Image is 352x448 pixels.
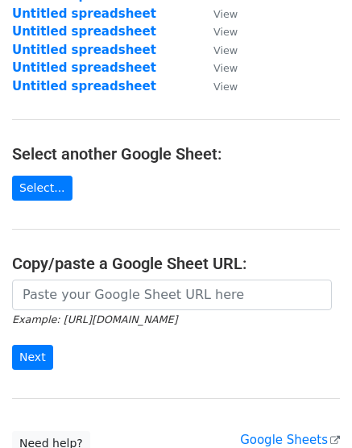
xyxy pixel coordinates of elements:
a: View [197,43,238,57]
input: Paste your Google Sheet URL here [12,280,332,310]
small: View [213,44,238,56]
h4: Copy/paste a Google Sheet URL: [12,254,340,273]
iframe: Chat Widget [271,371,352,448]
small: View [213,26,238,38]
a: Untitled spreadsheet [12,24,156,39]
a: Untitled spreadsheet [12,6,156,21]
a: View [197,79,238,93]
a: Select... [12,176,72,201]
a: Untitled spreadsheet [12,43,156,57]
h4: Select another Google Sheet: [12,144,340,164]
small: View [213,8,238,20]
a: View [197,60,238,75]
small: View [213,81,238,93]
small: View [213,62,238,74]
input: Next [12,345,53,370]
a: View [197,24,238,39]
a: View [197,6,238,21]
a: Google Sheets [240,433,340,447]
a: Untitled spreadsheet [12,60,156,75]
a: Untitled spreadsheet [12,79,156,93]
small: Example: [URL][DOMAIN_NAME] [12,313,177,326]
